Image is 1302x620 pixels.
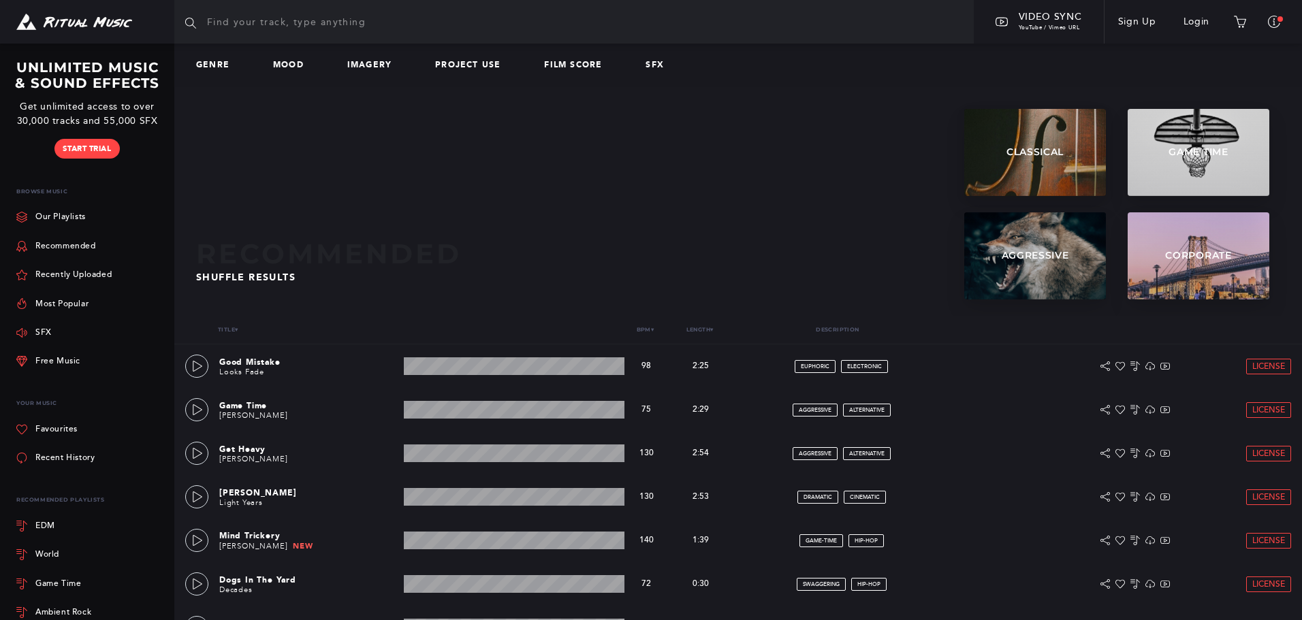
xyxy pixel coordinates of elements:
h3: UNLIMITED MUSIC & SOUND EFFECTS [11,60,163,91]
a: [PERSON_NAME] [219,411,287,420]
span: aggressive [799,451,831,457]
a: Classical [964,109,1106,196]
p: Game Time [219,399,398,412]
div: World [35,551,59,559]
p: 2:29 [673,404,728,416]
span: dramatic [804,494,832,500]
a: [PERSON_NAME] [219,455,287,463]
span: License [1252,493,1285,502]
a: Sign Up [1105,3,1170,41]
a: Free Music [16,347,80,376]
a: Light Years [219,498,263,507]
p: 2:25 [673,360,728,372]
a: World [16,540,163,569]
span: cinematic [850,494,880,500]
p: Dogs In The Yard [219,574,398,586]
span: euphoric [801,363,829,370]
a: Length [686,326,714,333]
span: game-time [806,538,837,544]
span: alternative [849,407,885,413]
a: Our Playlists [16,203,86,231]
a: Genre [196,61,240,70]
img: Ritual Music [16,14,132,31]
a: EDM [16,512,163,540]
p: 98 [630,361,663,371]
a: Bpm [637,326,654,333]
span: Video Sync [1019,11,1082,22]
p: Get Heavy [219,443,398,455]
span: electronic [847,363,882,370]
p: Browse Music [16,180,163,203]
a: Aggressive [964,212,1106,299]
span: YouTube / Vimeo URL [1019,25,1080,31]
span: swaggering [803,581,840,587]
a: Start Trial [54,139,119,159]
a: Recommended [16,231,96,260]
a: Recently Uploaded [16,261,112,289]
p: 2:53 [673,491,728,503]
div: Game Time [35,580,81,588]
p: 75 [630,405,663,414]
span: License [1252,580,1285,589]
span: License [1252,536,1285,545]
span: hip-hop [857,581,880,587]
a: Mood [273,61,315,70]
span: New [293,541,313,551]
a: Favourites [16,415,78,444]
div: Recommended Playlists [16,489,163,511]
a: Imagery [347,61,402,70]
p: 2:54 [673,447,728,459]
a: Recent History [16,444,95,472]
p: 130 [630,492,663,502]
span: aggressive [799,407,831,413]
a: Game Time [16,569,163,598]
a: Film Score [544,61,613,70]
a: Project Use [435,61,511,70]
p: Mind Trickery [219,529,398,542]
span: ▾ [235,327,238,333]
p: Your Music [16,392,163,414]
p: 1:39 [673,534,728,546]
p: 72 [630,579,663,589]
span: hip-hop [855,538,878,544]
span: ▾ [710,327,713,333]
a: Corporate [1128,212,1269,299]
p: [PERSON_NAME] [219,487,398,499]
a: SFX [646,61,675,70]
p: 140 [630,536,663,545]
span: ▾ [651,327,654,333]
h2: Recommended [196,238,846,270]
span: License [1252,406,1285,414]
a: Title [218,326,238,333]
a: Login [1170,3,1224,41]
p: 130 [630,448,663,458]
a: Most Popular [16,289,89,318]
p: Good Mistake [219,356,398,368]
p: Get unlimited access to over 30,000 tracks and 55,000 SFX [11,99,163,128]
a: Looks Fade [219,368,264,376]
a: SFX [16,319,52,347]
p: 0:30 [673,578,728,590]
a: [PERSON_NAME] [219,542,287,551]
p: Description [727,327,948,333]
span: License [1252,362,1285,371]
a: Game Time [1128,109,1269,196]
div: EDM [35,522,55,530]
span: License [1252,449,1285,458]
div: Ambient Rock [35,608,91,617]
a: Decades [219,585,253,594]
span: alternative [849,451,885,457]
span: Shuffle results [196,272,296,283]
